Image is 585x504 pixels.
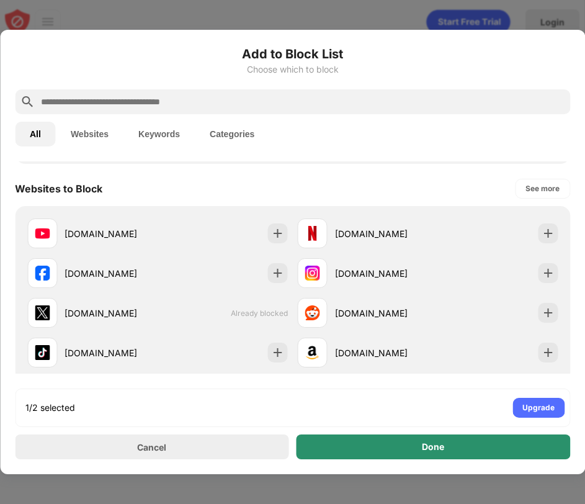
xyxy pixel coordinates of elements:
[35,305,50,320] img: favicons
[305,305,320,320] img: favicons
[123,122,195,146] button: Keywords
[137,442,166,452] div: Cancel
[20,94,35,109] img: search.svg
[65,227,158,240] div: [DOMAIN_NAME]
[335,307,428,320] div: [DOMAIN_NAME]
[335,267,428,280] div: [DOMAIN_NAME]
[522,402,555,414] div: Upgrade
[525,182,560,195] div: See more
[305,226,320,241] img: favicons
[335,346,428,359] div: [DOMAIN_NAME]
[25,402,75,414] div: 1/2 selected
[65,346,158,359] div: [DOMAIN_NAME]
[335,227,428,240] div: [DOMAIN_NAME]
[231,308,288,318] span: Already blocked
[65,307,158,320] div: [DOMAIN_NAME]
[35,226,50,241] img: favicons
[65,267,158,280] div: [DOMAIN_NAME]
[56,122,123,146] button: Websites
[15,182,102,195] div: Websites to Block
[422,442,444,452] div: Done
[305,266,320,281] img: favicons
[35,345,50,360] img: favicons
[15,122,56,146] button: All
[305,345,320,360] img: favicons
[15,65,570,74] div: Choose which to block
[15,45,570,63] h6: Add to Block List
[35,266,50,281] img: favicons
[195,122,269,146] button: Categories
